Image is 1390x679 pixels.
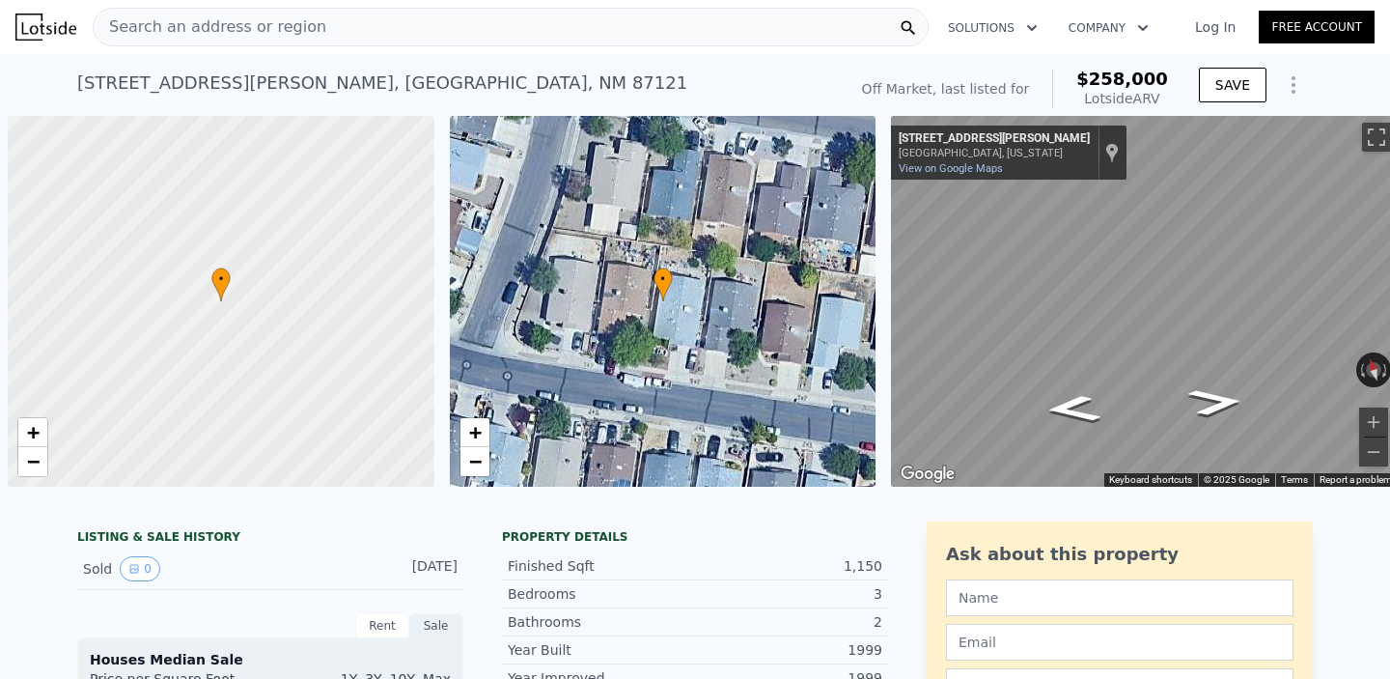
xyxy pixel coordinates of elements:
[1021,388,1125,429] path: Go West, Rainwater Rd SW
[862,79,1030,99] div: Off Market, last listed for
[468,449,481,473] span: −
[211,268,231,301] div: •
[896,462,959,487] img: Google
[946,624,1293,661] input: Email
[15,14,76,41] img: Lotside
[409,613,463,638] div: Sale
[653,270,673,288] span: •
[94,15,326,39] span: Search an address or region
[27,449,40,473] span: −
[1359,438,1388,467] button: Zoom out
[1199,68,1266,102] button: SAVE
[1109,473,1192,487] button: Keyboard shortcuts
[1259,11,1375,43] a: Free Account
[899,162,1003,175] a: View on Google Maps
[695,612,882,632] div: 2
[508,612,695,632] div: Bathrooms
[18,447,47,476] a: Zoom out
[1204,474,1269,485] span: © 2025 Google
[899,131,1090,147] div: [STREET_ADDRESS][PERSON_NAME]
[468,420,481,444] span: +
[18,418,47,447] a: Zoom in
[896,462,959,487] a: Open this area in Google Maps (opens a new window)
[502,529,888,545] div: Property details
[695,556,882,576] div: 1,150
[695,584,882,604] div: 3
[1076,89,1168,108] div: Lotside ARV
[77,529,463,549] div: LISTING & SALE HISTORY
[27,420,40,444] span: +
[460,418,489,447] a: Zoom in
[120,556,160,581] button: View historical data
[1164,382,1267,422] path: Go East, Rainwater Rd SW
[653,268,673,301] div: •
[508,556,695,576] div: Finished Sqft
[1076,69,1168,89] span: $258,000
[946,580,1293,616] input: Name
[211,270,231,288] span: •
[932,11,1053,45] button: Solutions
[1359,408,1388,437] button: Zoom in
[1274,66,1313,104] button: Show Options
[83,556,255,581] div: Sold
[77,70,687,97] div: [STREET_ADDRESS][PERSON_NAME] , [GEOGRAPHIC_DATA] , NM 87121
[695,640,882,660] div: 1999
[1172,17,1259,37] a: Log In
[899,147,1090,159] div: [GEOGRAPHIC_DATA], [US_STATE]
[1356,353,1367,387] button: Rotate counterclockwise
[1281,474,1308,485] a: Terms (opens in new tab)
[90,650,451,669] div: Houses Median Sale
[1053,11,1164,45] button: Company
[1361,352,1385,389] button: Reset the view
[460,447,489,476] a: Zoom out
[508,640,695,660] div: Year Built
[946,541,1293,568] div: Ask about this property
[1105,142,1119,163] a: Show location on map
[355,613,409,638] div: Rent
[508,584,695,604] div: Bedrooms
[372,556,458,581] div: [DATE]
